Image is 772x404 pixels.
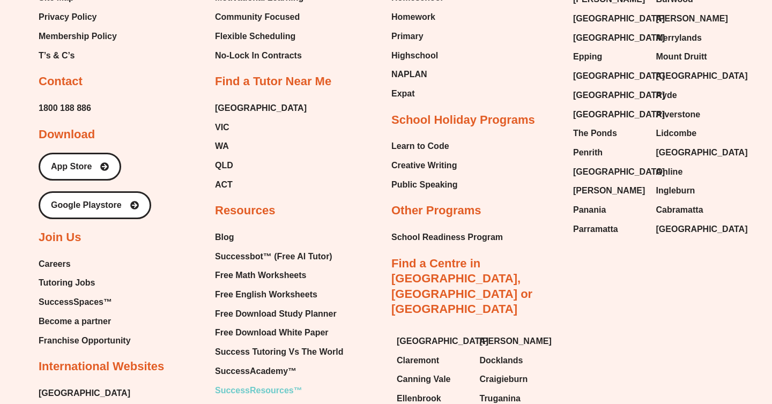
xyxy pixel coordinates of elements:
[215,48,302,64] span: No-Lock In Contracts
[573,202,645,218] a: Panania
[391,158,458,174] a: Creative Writing
[391,9,435,25] span: Homework
[397,333,469,349] a: [GEOGRAPHIC_DATA]
[39,294,112,310] span: SuccessSpaces™
[573,49,602,65] span: Epping
[573,221,618,237] span: Parramatta
[39,153,121,181] a: App Store
[573,164,665,180] span: [GEOGRAPHIC_DATA]
[397,371,469,387] a: Canning Vale
[39,333,131,349] a: Franchise Opportunity
[215,138,307,154] a: WA
[215,287,317,303] span: Free English Worksheets
[215,177,307,193] a: ACT
[391,28,443,44] a: Primary
[573,145,603,161] span: Penrith
[397,333,488,349] span: [GEOGRAPHIC_DATA]
[480,353,523,369] span: Docklands
[397,353,439,369] span: Claremont
[39,256,131,272] a: Careers
[573,125,645,141] a: The Ponds
[397,371,450,387] span: Canning Vale
[215,158,233,174] span: QLD
[656,221,748,237] span: [GEOGRAPHIC_DATA]
[215,28,306,44] a: Flexible Scheduling
[215,325,329,341] span: Free Download White Paper
[215,48,306,64] a: No-Lock In Contracts
[656,87,729,103] a: Ryde
[39,313,111,330] span: Become a partner
[215,249,332,265] span: Successbot™ (Free AI Tutor)
[39,48,75,64] span: T’s & C’s
[215,177,233,193] span: ACT
[391,138,458,154] a: Learn to Code
[573,164,645,180] a: [GEOGRAPHIC_DATA]
[215,344,343,360] span: Success Tutoring Vs The World
[391,86,443,102] a: Expat
[391,177,458,193] a: Public Speaking
[656,49,707,65] span: Mount Druitt
[215,119,229,136] span: VIC
[656,30,702,46] span: Merrylands
[39,275,131,291] a: Tutoring Jobs
[656,49,729,65] a: Mount Druitt
[397,353,469,369] a: Claremont
[573,183,645,199] a: [PERSON_NAME]
[573,87,645,103] a: [GEOGRAPHIC_DATA]
[39,191,151,219] a: Google Playstore
[656,87,677,103] span: Ryde
[215,383,302,399] span: SuccessResources™
[656,164,683,180] span: Online
[215,74,331,89] h2: Find a Tutor Near Me
[215,229,234,245] span: Blog
[215,325,343,341] a: Free Download White Paper
[656,68,748,84] span: [GEOGRAPHIC_DATA]
[215,9,306,25] a: Community Focused
[573,11,645,27] a: [GEOGRAPHIC_DATA]
[39,28,117,44] a: Membership Policy
[573,221,645,237] a: Parramatta
[39,294,131,310] a: SuccessSpaces™
[573,30,645,46] a: [GEOGRAPHIC_DATA]
[391,229,503,245] a: School Readiness Program
[51,201,122,210] span: Google Playstore
[588,283,772,404] iframe: Chat Widget
[39,9,117,25] a: Privacy Policy
[391,66,427,83] span: NAPLAN
[215,100,307,116] a: [GEOGRAPHIC_DATA]
[39,230,81,245] h2: Join Us
[656,221,729,237] a: [GEOGRAPHIC_DATA]
[215,267,306,283] span: Free Math Worksheets
[215,203,276,219] h2: Resources
[656,183,695,199] span: Ingleburn
[391,28,424,44] span: Primary
[391,257,532,316] a: Find a Centre in [GEOGRAPHIC_DATA], [GEOGRAPHIC_DATA] or [GEOGRAPHIC_DATA]
[215,363,343,379] a: SuccessAcademy™
[215,138,229,154] span: WA
[656,30,729,46] a: Merrylands
[656,202,729,218] a: Cabramatta
[39,359,164,375] h2: International Websites
[39,385,130,401] a: [GEOGRAPHIC_DATA]
[573,68,645,84] a: [GEOGRAPHIC_DATA]
[39,48,117,64] a: T’s & C’s
[656,11,729,27] a: [PERSON_NAME]
[215,249,343,265] a: Successbot™ (Free AI Tutor)
[215,119,307,136] a: VIC
[391,86,415,102] span: Expat
[656,107,701,123] span: Riverstone
[215,28,295,44] span: Flexible Scheduling
[215,158,307,174] a: QLD
[480,353,552,369] a: Docklands
[656,145,748,161] span: [GEOGRAPHIC_DATA]
[573,107,665,123] span: [GEOGRAPHIC_DATA]
[215,229,343,245] a: Blog
[215,383,343,399] a: SuccessResources™
[573,30,665,46] span: [GEOGRAPHIC_DATA]
[656,202,703,218] span: Cabramatta
[656,125,697,141] span: Lidcombe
